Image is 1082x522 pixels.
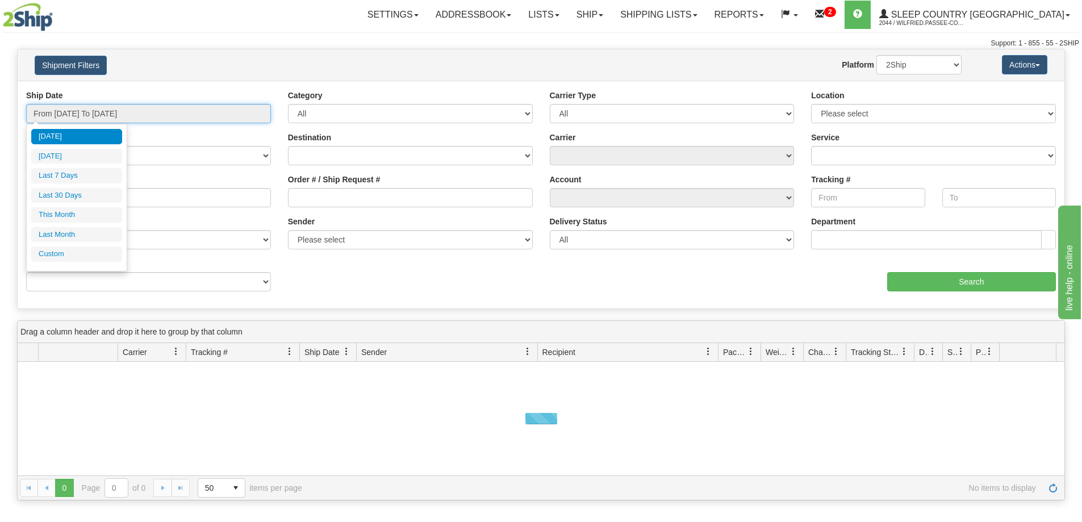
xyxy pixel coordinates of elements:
[888,10,1064,19] span: Sleep Country [GEOGRAPHIC_DATA]
[550,132,576,143] label: Carrier
[304,346,339,358] span: Ship Date
[31,129,122,144] li: [DATE]
[31,188,122,203] li: Last 30 Days
[288,174,381,185] label: Order # / Ship Request #
[947,346,957,358] span: Shipment Issues
[811,188,925,207] input: From
[31,168,122,183] li: Last 7 Days
[31,247,122,262] li: Custom
[887,272,1056,291] input: Search
[811,216,855,227] label: Department
[31,149,122,164] li: [DATE]
[741,342,761,361] a: Packages filter column settings
[35,56,107,75] button: Shipment Filters
[824,7,836,17] sup: 2
[31,227,122,243] li: Last Month
[895,342,914,361] a: Tracking Status filter column settings
[55,479,73,497] span: Page 0
[3,39,1079,48] div: Support: 1 - 855 - 55 - 2SHIP
[808,346,832,358] span: Charge
[82,478,146,498] span: Page of 0
[811,132,839,143] label: Service
[280,342,299,361] a: Tracking # filter column settings
[361,346,387,358] span: Sender
[976,346,985,358] span: Pickup Status
[706,1,772,29] a: Reports
[811,90,844,101] label: Location
[26,90,63,101] label: Ship Date
[851,346,900,358] span: Tracking Status
[980,342,999,361] a: Pickup Status filter column settings
[288,90,323,101] label: Category
[1044,479,1062,497] a: Refresh
[811,174,850,185] label: Tracking #
[359,1,427,29] a: Settings
[198,478,302,498] span: items per page
[550,90,596,101] label: Carrier Type
[337,342,356,361] a: Ship Date filter column settings
[699,342,718,361] a: Recipient filter column settings
[568,1,612,29] a: Ship
[807,1,845,29] a: 2
[766,346,789,358] span: Weight
[951,342,971,361] a: Shipment Issues filter column settings
[942,188,1056,207] input: To
[1002,55,1047,74] button: Actions
[520,1,567,29] a: Lists
[166,342,186,361] a: Carrier filter column settings
[288,216,315,227] label: Sender
[3,3,53,31] img: logo2044.jpg
[518,342,537,361] a: Sender filter column settings
[842,59,874,70] label: Platform
[427,1,520,29] a: Addressbook
[550,216,607,227] label: Delivery Status
[191,346,228,358] span: Tracking #
[612,1,705,29] a: Shipping lists
[227,479,245,497] span: select
[879,18,964,29] span: 2044 / Wilfried.Passee-Coutrin
[318,483,1036,492] span: No items to display
[9,7,105,20] div: live help - online
[1056,203,1081,319] iframe: chat widget
[919,346,929,358] span: Delivery Status
[923,342,942,361] a: Delivery Status filter column settings
[205,482,220,494] span: 50
[550,174,582,185] label: Account
[723,346,747,358] span: Packages
[784,342,803,361] a: Weight filter column settings
[123,346,147,358] span: Carrier
[871,1,1079,29] a: Sleep Country [GEOGRAPHIC_DATA] 2044 / Wilfried.Passee-Coutrin
[198,478,245,498] span: Page sizes drop down
[826,342,846,361] a: Charge filter column settings
[31,207,122,223] li: This Month
[18,321,1064,343] div: grid grouping header
[288,132,331,143] label: Destination
[542,346,575,358] span: Recipient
